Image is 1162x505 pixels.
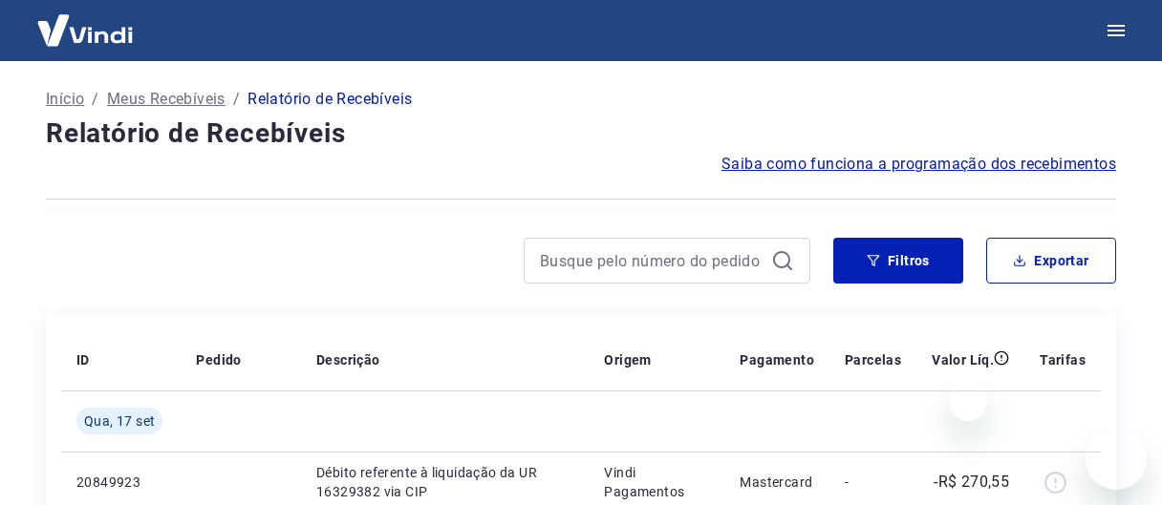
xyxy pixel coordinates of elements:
p: / [233,88,240,111]
p: Mastercard [740,473,814,492]
p: Pedido [196,350,241,369]
a: Meus Recebíveis [107,88,226,111]
p: 20849923 [76,473,165,492]
p: Valor Líq. [932,350,994,369]
button: Exportar [986,238,1116,284]
p: / [92,88,98,111]
span: Qua, 17 set [84,411,155,431]
a: Saiba como funciona a programação dos recebimentos [721,153,1116,176]
h4: Relatório de Recebíveis [46,115,1116,153]
p: Pagamento [740,350,814,369]
p: -R$ 270,55 [934,471,1009,494]
p: Descrição [316,350,380,369]
button: Filtros [833,238,963,284]
p: - [845,473,901,492]
a: Início [46,88,84,111]
p: Origem [604,350,651,369]
img: Vindi [23,1,147,59]
iframe: Fechar mensagem [949,383,987,421]
p: Tarifas [1040,350,1086,369]
p: Parcelas [845,350,901,369]
p: Vindi Pagamentos [604,463,709,501]
p: Relatório de Recebíveis [247,88,412,111]
p: ID [76,350,90,369]
p: Débito referente à liquidação da UR 16329382 via CIP [316,463,573,501]
input: Busque pelo número do pedido [540,246,764,275]
iframe: Botão para abrir a janela de mensagens [1086,429,1147,490]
